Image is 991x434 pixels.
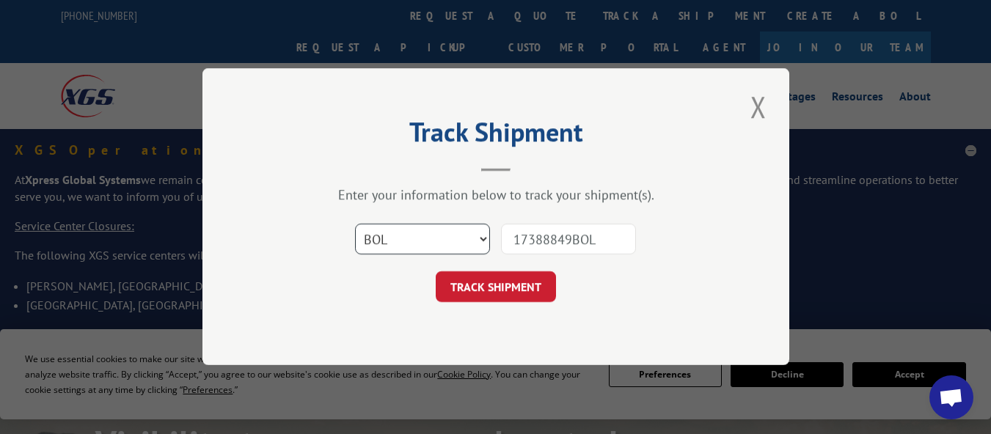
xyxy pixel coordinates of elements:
button: Close modal [746,87,771,127]
button: TRACK SHIPMENT [436,272,556,303]
input: Number(s) [501,224,636,255]
div: Enter your information below to track your shipment(s). [276,187,716,204]
h2: Track Shipment [276,122,716,150]
a: Open chat [929,375,973,419]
